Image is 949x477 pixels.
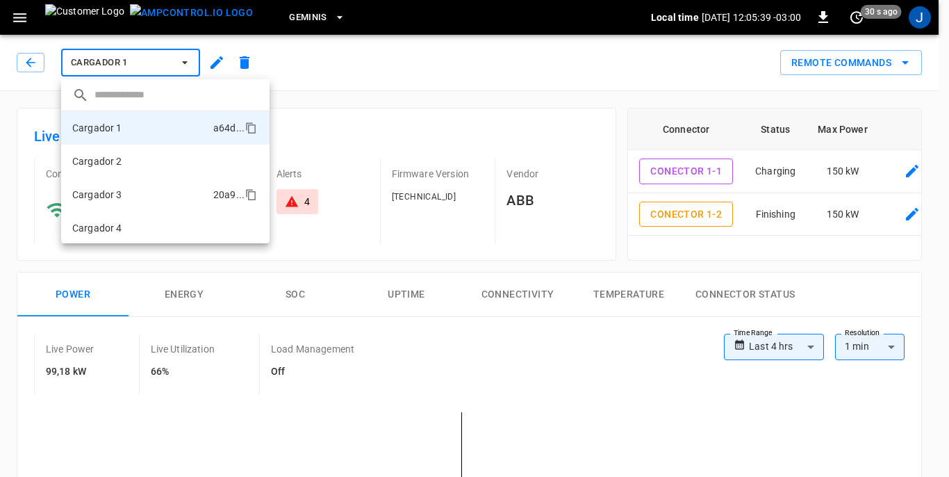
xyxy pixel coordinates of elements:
p: Cargador 1 [72,121,122,135]
div: copy [244,186,259,203]
div: copy [244,120,259,136]
p: Cargador 4 [72,221,122,235]
p: Cargador 3 [72,188,122,202]
p: Cargador 2 [72,154,122,168]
